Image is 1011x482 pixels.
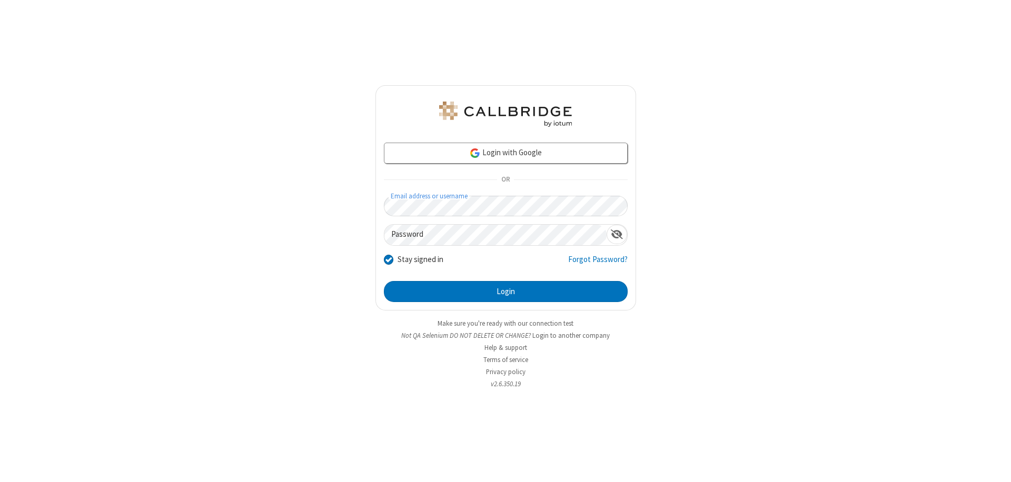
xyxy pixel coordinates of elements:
button: Login [384,281,628,302]
input: Password [384,225,607,245]
a: Forgot Password? [568,254,628,274]
a: Privacy policy [486,367,526,376]
label: Stay signed in [398,254,443,266]
a: Login with Google [384,143,628,164]
button: Login to another company [532,330,610,340]
li: Not QA Selenium DO NOT DELETE OR CHANGE? [375,330,636,340]
input: Email address or username [384,196,628,216]
img: QA Selenium DO NOT DELETE OR CHANGE [437,102,574,127]
a: Terms of service [483,355,528,364]
span: OR [497,173,514,187]
a: Make sure you're ready with our connection test [438,319,573,328]
li: v2.6.350.19 [375,379,636,389]
div: Show password [607,225,627,244]
a: Help & support [484,343,527,352]
img: google-icon.png [469,147,481,159]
